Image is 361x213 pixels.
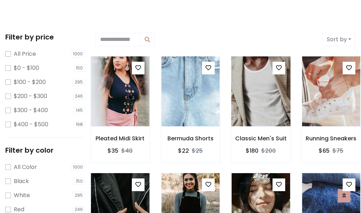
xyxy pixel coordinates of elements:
h6: Pleated Midi Skirt [91,135,150,142]
h6: $180 [246,147,258,154]
span: 150 [74,178,85,185]
del: $25 [192,147,203,155]
label: $100 - $200 [14,78,46,86]
span: 295 [73,192,85,199]
h6: $22 [178,147,189,154]
label: All Price [14,50,36,58]
del: $200 [261,147,276,155]
span: 295 [73,79,85,86]
label: $300 - $400 [14,106,48,115]
h6: Running Sneakers [302,135,361,142]
label: $200 - $300 [14,92,47,101]
del: $40 [121,147,133,155]
label: $400 - $500 [14,120,48,129]
span: 168 [74,121,85,128]
span: 246 [73,206,85,213]
label: Black [14,177,29,185]
span: 1000 [71,164,85,171]
h5: Filter by price [5,33,85,41]
label: All Color [14,163,37,171]
span: 145 [74,107,85,114]
h6: $65 [319,147,330,154]
span: 1000 [71,50,85,57]
span: 150 [74,65,85,72]
h6: Bermuda Shorts [161,135,220,142]
label: White [14,191,30,200]
label: $0 - $100 [14,64,39,72]
del: $75 [332,147,343,155]
h6: Classic Men's Suit [231,135,290,142]
h6: $35 [108,147,118,154]
span: 246 [73,93,85,100]
h5: Filter by color [5,146,85,154]
button: Sort by [322,33,356,46]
